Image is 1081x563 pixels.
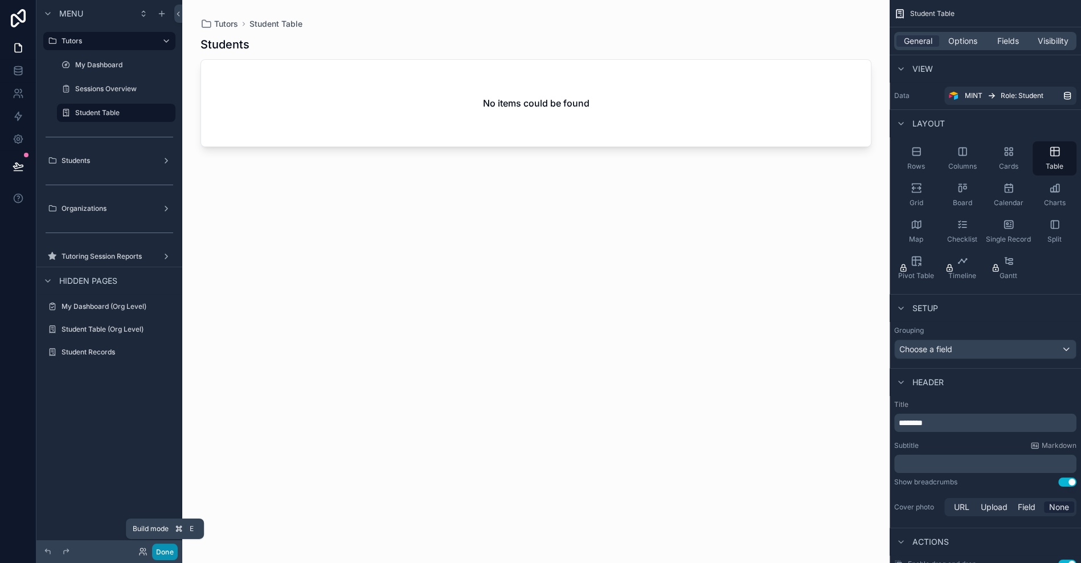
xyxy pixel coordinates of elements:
[214,18,238,30] span: Tutors
[940,251,984,285] button: Timeline
[907,162,925,171] span: Rows
[909,235,923,244] span: Map
[152,544,178,560] button: Done
[62,252,157,261] label: Tutoring Session Reports
[1038,35,1068,47] span: Visibility
[1001,91,1043,100] span: Role: Student
[997,35,1019,47] span: Fields
[1033,141,1076,176] button: Table
[894,414,1076,432] div: scrollable content
[912,118,945,129] span: Layout
[953,198,972,207] span: Board
[910,9,955,18] span: Student Table
[910,198,923,207] span: Grid
[944,87,1076,105] a: MINTRole: Student
[986,178,1030,212] button: Calendar
[62,36,153,46] label: Tutors
[43,297,175,316] a: My Dashboard (Org Level)
[894,478,957,487] div: Show breadcrumbs
[940,178,984,212] button: Board
[947,235,977,244] span: Checklist
[1042,441,1076,450] span: Markdown
[894,503,940,512] label: Cover photo
[894,91,940,100] label: Data
[43,247,175,266] a: Tutoring Session Reports
[43,152,175,170] a: Students
[57,104,175,122] a: Student Table
[965,91,982,100] span: MINT
[986,141,1030,176] button: Cards
[187,524,196,533] span: E
[894,455,1076,473] div: scrollable content
[43,320,175,338] a: Student Table (Org Level)
[912,536,949,548] span: Actions
[62,348,173,357] label: Student Records
[894,251,938,285] button: Pivot Table
[200,18,238,30] a: Tutors
[986,251,1030,285] button: Gantt
[1000,271,1017,280] span: Gantt
[986,235,1031,244] span: Single Record
[948,35,977,47] span: Options
[904,35,932,47] span: General
[1033,214,1076,248] button: Split
[1049,501,1069,513] span: None
[999,162,1018,171] span: Cards
[62,302,173,311] label: My Dashboard (Org Level)
[133,524,169,533] span: Build mode
[43,343,175,361] a: Student Records
[981,501,1008,513] span: Upload
[75,84,173,93] label: Sessions Overview
[75,108,169,117] label: Student Table
[940,141,984,176] button: Columns
[948,271,976,280] span: Timeline
[894,326,924,335] label: Grouping
[57,80,175,98] a: Sessions Overview
[59,275,117,287] span: Hidden pages
[894,340,1076,359] button: Choose a field
[62,204,157,213] label: Organizations
[899,344,952,354] span: Choose a field
[940,214,984,248] button: Checklist
[949,91,958,100] img: Airtable Logo
[894,441,919,450] label: Subtitle
[894,214,938,248] button: Map
[1030,441,1076,450] a: Markdown
[898,271,934,280] span: Pivot Table
[62,156,157,165] label: Students
[1046,162,1063,171] span: Table
[43,32,175,50] a: Tutors
[200,36,249,52] h1: Students
[59,8,83,19] span: Menu
[912,303,938,314] span: Setup
[912,63,933,75] span: View
[62,325,173,334] label: Student Table (Org Level)
[483,96,589,110] h2: No items could be found
[894,400,1076,409] label: Title
[894,141,938,176] button: Rows
[1018,501,1035,513] span: Field
[57,56,175,74] a: My Dashboard
[994,198,1023,207] span: Calendar
[43,199,175,218] a: Organizations
[894,178,938,212] button: Grid
[1047,235,1062,244] span: Split
[75,60,173,70] label: My Dashboard
[1044,198,1066,207] span: Charts
[954,501,969,513] span: URL
[1033,178,1076,212] button: Charts
[912,377,944,388] span: Header
[249,18,302,30] a: Student Table
[948,162,977,171] span: Columns
[986,214,1030,248] button: Single Record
